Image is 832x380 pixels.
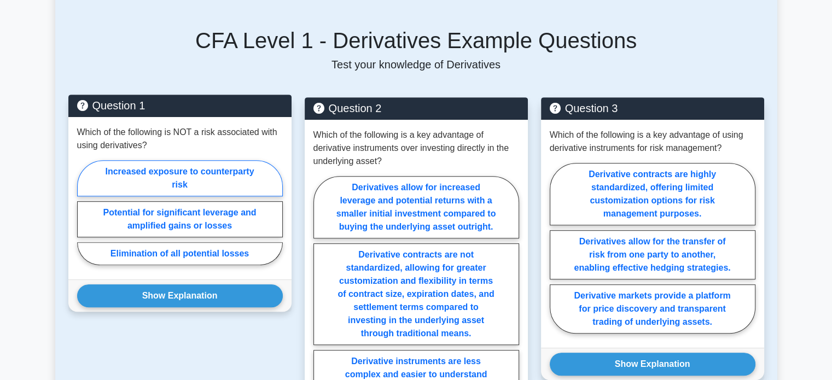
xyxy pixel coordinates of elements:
[77,160,283,196] label: Increased exposure to counterparty risk
[77,99,283,112] h5: Question 1
[77,126,283,152] p: Which of the following is NOT a risk associated with using derivatives?
[68,27,764,54] h5: CFA Level 1 - Derivatives Example Questions
[313,176,519,238] label: Derivatives allow for increased leverage and potential returns with a smaller initial investment ...
[550,284,755,334] label: Derivative markets provide a platform for price discovery and transparent trading of underlying a...
[550,353,755,376] button: Show Explanation
[77,201,283,237] label: Potential for significant leverage and amplified gains or losses
[313,243,519,345] label: Derivative contracts are not standardized, allowing for greater customization and flexibility in ...
[550,163,755,225] label: Derivative contracts are highly standardized, offering limited customization options for risk man...
[550,102,755,115] h5: Question 3
[550,128,755,155] p: Which of the following is a key advantage of using derivative instruments for risk management?
[77,242,283,265] label: Elimination of all potential losses
[550,230,755,279] label: Derivatives allow for the transfer of risk from one party to another, enabling effective hedging ...
[313,102,519,115] h5: Question 2
[68,58,764,71] p: Test your knowledge of Derivatives
[313,128,519,168] p: Which of the following is a key advantage of derivative instruments over investing directly in th...
[77,284,283,307] button: Show Explanation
